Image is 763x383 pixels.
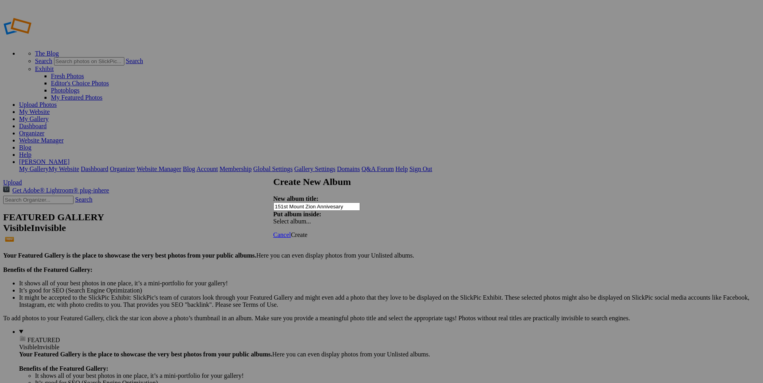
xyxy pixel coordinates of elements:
[273,231,291,238] a: Cancel
[273,195,319,202] strong: New album title:
[273,211,321,217] strong: Put album inside:
[273,177,484,187] h2: Create New Album
[291,231,308,238] span: Create
[273,218,311,225] span: Select album...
